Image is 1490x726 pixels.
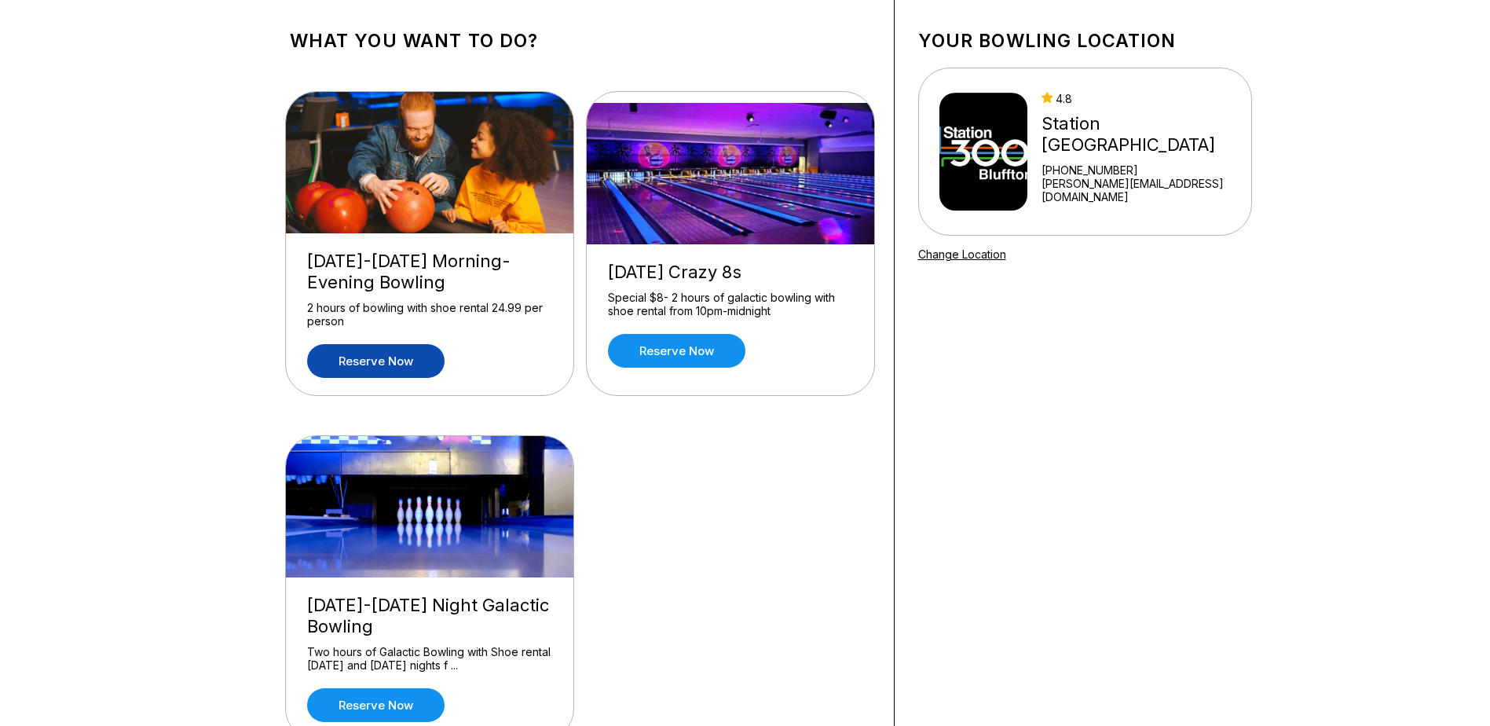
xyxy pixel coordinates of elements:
img: Station 300 Bluffton [939,93,1028,211]
h1: Your bowling location [918,30,1252,52]
a: Change Location [918,247,1006,261]
img: Thursday Crazy 8s [587,103,876,244]
a: [PERSON_NAME][EMAIL_ADDRESS][DOMAIN_NAME] [1042,177,1244,203]
div: [PHONE_NUMBER] [1042,163,1244,177]
h1: What you want to do? [290,30,870,52]
div: Two hours of Galactic Bowling with Shoe rental [DATE] and [DATE] nights f ... [307,645,552,673]
div: [DATE]-[DATE] Night Galactic Bowling [307,595,552,637]
div: Station [GEOGRAPHIC_DATA] [1042,113,1244,156]
img: Friday-Sunday Morning-Evening Bowling [286,92,575,233]
div: 4.8 [1042,92,1244,105]
div: Special $8- 2 hours of galactic bowling with shoe rental from 10pm-midnight [608,291,853,318]
div: [DATE] Crazy 8s [608,262,853,283]
a: Reserve now [307,344,445,378]
a: Reserve now [608,334,745,368]
img: Friday-Saturday Night Galactic Bowling [286,436,575,577]
a: Reserve now [307,688,445,722]
div: 2 hours of bowling with shoe rental 24.99 per person [307,301,552,328]
div: [DATE]-[DATE] Morning-Evening Bowling [307,251,552,293]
